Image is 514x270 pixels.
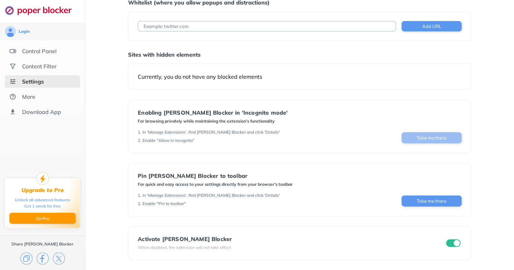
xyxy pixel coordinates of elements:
div: Upgrade to Pro [21,187,64,193]
img: download-app.svg [9,108,16,115]
div: Sites with hidden elements [128,51,471,58]
div: 1 . [138,129,141,135]
img: facebook.svg [37,252,49,264]
button: Add URL [401,21,462,31]
div: Get 1 week for free [24,203,61,209]
img: social.svg [9,63,16,70]
button: Take me there [401,132,462,143]
div: 2 . [138,138,141,143]
div: More [22,93,35,100]
img: logo-webpage.svg [5,6,79,15]
img: upgrade-to-pro.svg [36,172,49,185]
div: Download App [22,108,61,115]
div: When disabled, the extension will not take effect [138,245,232,250]
img: about.svg [9,93,16,100]
div: For browsing privately while maintaining the extension's functionality [138,118,288,124]
div: Activate [PERSON_NAME] Blocker [138,236,232,242]
img: avatar.svg [5,26,16,37]
div: Enabling [PERSON_NAME] Blocker in 'Incognito mode' [138,109,288,116]
button: Go Pro [9,213,76,224]
div: For quick and easy access to your settings directly from your browser's toolbar [138,182,293,187]
div: Settings [22,78,44,85]
div: Pin [PERSON_NAME] Blocker to toolbar [138,173,293,179]
div: Control Panel [22,48,57,55]
div: Enable "Pin to toolbar" [143,201,186,206]
div: Currently, you do not have any blocked elements [138,73,462,80]
div: 2 . [138,201,141,206]
div: Unlock all advanced features [15,197,70,203]
img: x.svg [53,252,65,264]
div: In 'Manage Extensions', find [PERSON_NAME] Blocker and click 'Details' [143,193,280,198]
div: In 'Manage Extensions', find [PERSON_NAME] Blocker and click 'Details' [143,129,280,135]
img: copy.svg [20,252,32,264]
div: Login [19,29,30,34]
button: Take me there [401,195,462,206]
div: 1 . [138,193,141,198]
input: Example: twitter.com [138,21,396,31]
div: Enable "Allow in incognito" [143,138,194,143]
img: settings-selected.svg [9,78,16,85]
div: Share [PERSON_NAME] Blocker [11,241,74,247]
div: Content Filter [22,63,57,70]
img: features.svg [9,48,16,55]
